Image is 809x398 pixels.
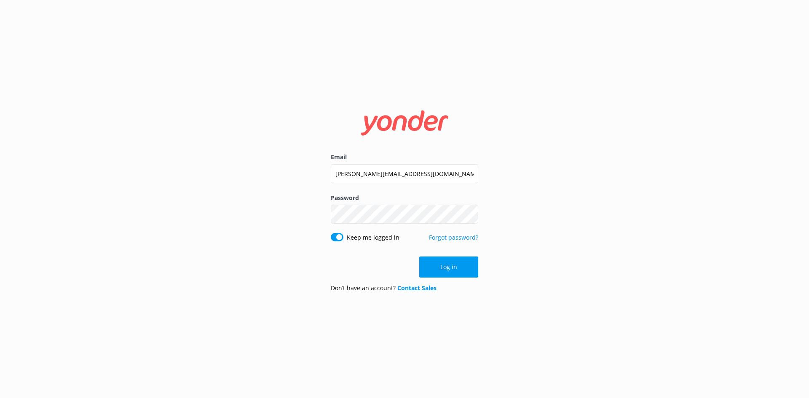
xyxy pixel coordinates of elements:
[331,152,478,162] label: Email
[397,284,437,292] a: Contact Sales
[331,164,478,183] input: user@emailaddress.com
[429,233,478,241] a: Forgot password?
[331,283,437,293] p: Don’t have an account?
[419,256,478,278] button: Log in
[461,206,478,223] button: Show password
[347,233,399,242] label: Keep me logged in
[331,193,478,203] label: Password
